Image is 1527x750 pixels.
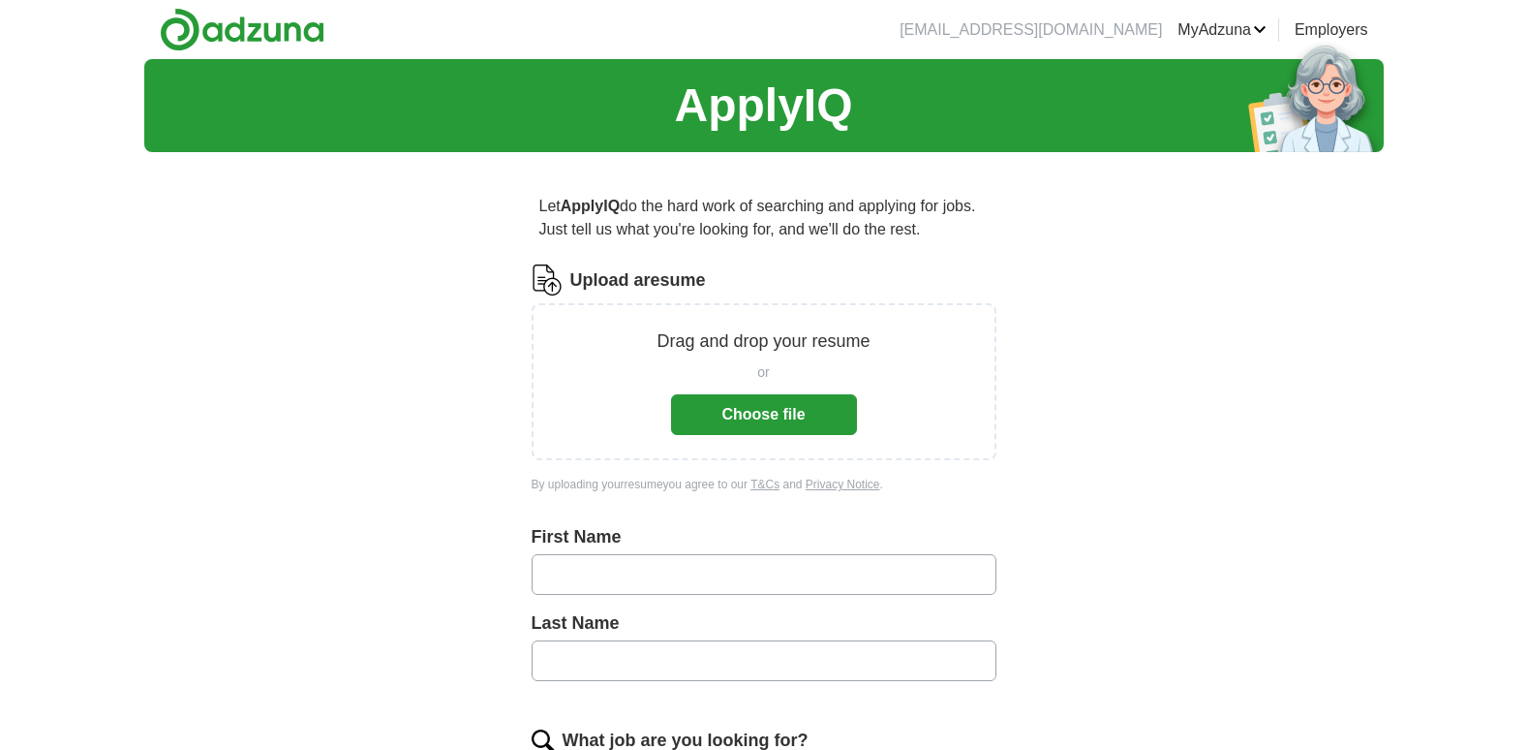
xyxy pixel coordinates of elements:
[532,187,996,249] p: Let do the hard work of searching and applying for jobs. Just tell us what you're looking for, an...
[806,478,880,491] a: Privacy Notice
[750,478,779,491] a: T&Cs
[532,524,996,550] label: First Name
[757,362,769,383] span: or
[657,328,870,355] p: Drag and drop your resume
[532,476,996,493] div: By uploading your resume you agree to our and .
[532,610,996,637] label: Last Name
[1295,18,1368,42] a: Employers
[561,198,620,214] strong: ApplyIQ
[160,8,324,51] img: Adzuna logo
[671,394,857,435] button: Choose file
[532,265,563,296] img: CV Icon
[900,18,1162,42] li: [EMAIL_ADDRESS][DOMAIN_NAME]
[674,71,852,141] h1: ApplyIQ
[1177,18,1267,42] a: MyAdzuna
[570,267,706,294] label: Upload a resume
